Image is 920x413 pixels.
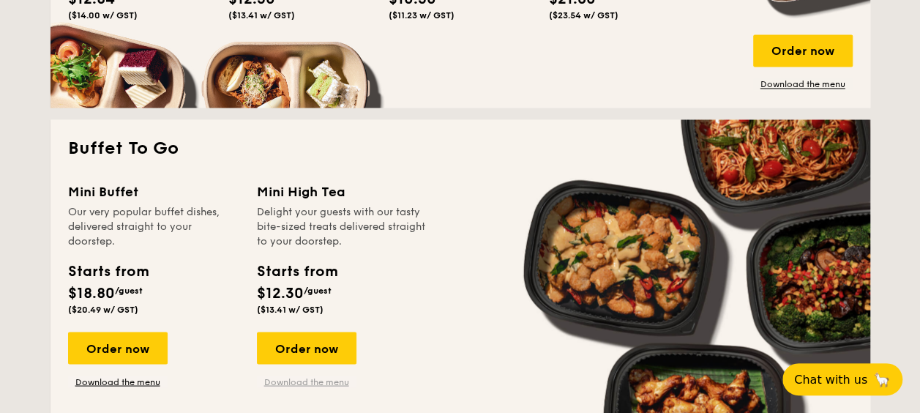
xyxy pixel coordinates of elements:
div: Order now [257,332,356,364]
span: Chat with us [794,373,867,387]
div: Our very popular buffet dishes, delivered straight to your doorstep. [68,204,239,248]
div: Order now [753,34,853,67]
div: Mini Buffet [68,181,239,201]
span: $12.30 [257,284,304,302]
span: ($13.41 w/ GST) [257,304,324,314]
a: Download the menu [68,376,168,387]
span: /guest [115,285,143,295]
span: $18.80 [68,284,115,302]
div: Mini High Tea [257,181,428,201]
button: Chat with us🦙 [782,363,902,395]
h2: Buffet To Go [68,137,853,160]
span: ($23.54 w/ GST) [549,10,618,21]
div: Delight your guests with our tasty bite-sized treats delivered straight to your doorstep. [257,204,428,248]
span: ($11.23 w/ GST) [389,10,455,21]
div: Starts from [257,260,337,282]
div: Starts from [68,260,148,282]
a: Download the menu [753,78,853,90]
a: Download the menu [257,376,356,387]
span: ($13.41 w/ GST) [228,10,295,21]
div: Order now [68,332,168,364]
span: ($14.00 w/ GST) [68,10,138,21]
span: ($20.49 w/ GST) [68,304,138,314]
span: /guest [304,285,332,295]
span: 🦙 [873,371,891,388]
